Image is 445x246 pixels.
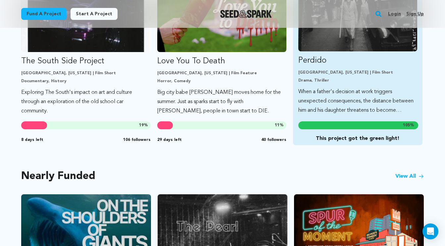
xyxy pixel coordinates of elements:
div: Open Intercom Messenger [422,223,438,239]
span: % [403,123,414,128]
p: [GEOGRAPHIC_DATA], [US_STATE] | Film Feature [157,71,287,76]
span: 11 [275,123,279,127]
p: The South Side Project [21,56,151,67]
p: Love You To Death [157,56,287,67]
span: 19 [139,123,144,127]
a: View All [395,172,424,180]
span: % [139,123,148,128]
h2: Nearly Funded [21,172,95,181]
p: Horror, Comedy [157,79,287,84]
a: Fund a project [21,8,67,20]
span: % [275,123,284,128]
span: 29 days left [157,137,182,143]
a: Start a project [71,8,118,20]
a: Seed&Spark Homepage [220,10,272,18]
p: Drama, Thriller [298,78,417,83]
span: 40 followers [261,137,286,143]
p: Big city babe [PERSON_NAME] moves home for the summer. Just as sparks start to fly with [PERSON_N... [157,88,287,116]
span: 106 followers [123,137,151,143]
span: 105 [403,123,410,127]
p: [GEOGRAPHIC_DATA], [US_STATE] | Film Short [21,71,151,76]
p: Documentary, History [21,79,151,84]
p: When a father's decision at work triggers unexpected consequences, the distance between him and h... [298,87,417,115]
img: Seed&Spark Logo Dark Mode [220,10,272,18]
p: This project got the green light! [298,135,417,143]
p: Perdido [298,55,417,66]
a: Sign up [406,9,424,19]
a: Login [388,9,401,19]
p: Exploring The South's impact on art and culture through an exploration of the old school car comm... [21,88,151,116]
span: 8 days left [21,137,43,143]
p: [GEOGRAPHIC_DATA], [US_STATE] | Film Short [298,70,417,75]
